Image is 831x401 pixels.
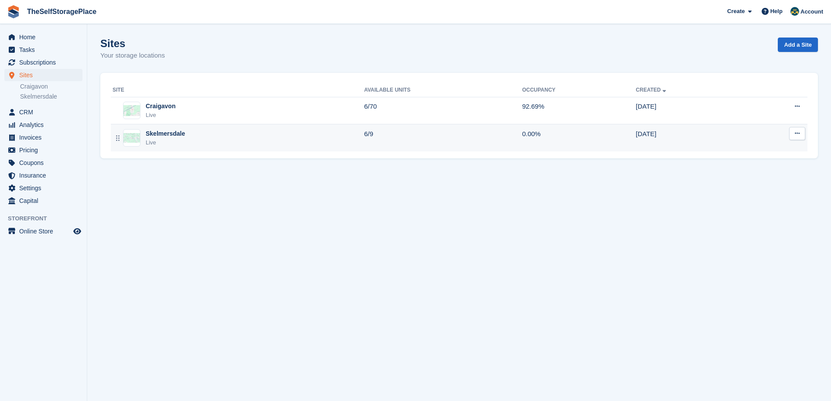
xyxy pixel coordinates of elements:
a: menu [4,169,82,182]
div: Live [146,111,175,120]
span: Coupons [19,157,72,169]
a: menu [4,106,82,118]
td: 92.69% [522,97,636,124]
a: menu [4,44,82,56]
td: 0.00% [522,124,636,151]
a: Add a Site [778,38,818,52]
img: stora-icon-8386f47178a22dfd0bd8f6a31ec36ba5ce8667c1dd55bd0f319d3a0aa187defe.svg [7,5,20,18]
span: Pricing [19,144,72,156]
span: Online Store [19,225,72,237]
a: menu [4,119,82,131]
a: Skelmersdale [20,93,82,101]
span: Analytics [19,119,72,131]
td: [DATE] [636,97,745,124]
div: Craigavon [146,102,175,111]
a: Craigavon [20,82,82,91]
span: Tasks [19,44,72,56]
a: menu [4,225,82,237]
span: Sites [19,69,72,81]
span: CRM [19,106,72,118]
a: Preview store [72,226,82,236]
th: Site [111,83,364,97]
span: Help [770,7,783,16]
a: menu [4,69,82,81]
a: menu [4,182,82,194]
div: Live [146,138,185,147]
span: Capital [19,195,72,207]
a: menu [4,131,82,144]
img: Gairoid [790,7,799,16]
td: 6/70 [364,97,522,124]
span: Subscriptions [19,56,72,69]
td: [DATE] [636,124,745,151]
th: Occupancy [522,83,636,97]
span: Account [800,7,823,16]
a: TheSelfStoragePlace [24,4,100,19]
p: Your storage locations [100,51,165,61]
span: Insurance [19,169,72,182]
a: menu [4,157,82,169]
a: Created [636,87,668,93]
td: 6/9 [364,124,522,151]
a: menu [4,195,82,207]
th: Available Units [364,83,522,97]
a: menu [4,144,82,156]
span: Invoices [19,131,72,144]
span: Home [19,31,72,43]
a: menu [4,56,82,69]
span: Create [727,7,745,16]
div: Skelmersdale [146,129,185,138]
img: Image of Craigavon site [123,105,140,116]
img: Image of Skelmersdale site [123,133,140,143]
h1: Sites [100,38,165,49]
span: Settings [19,182,72,194]
span: Storefront [8,214,87,223]
a: menu [4,31,82,43]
